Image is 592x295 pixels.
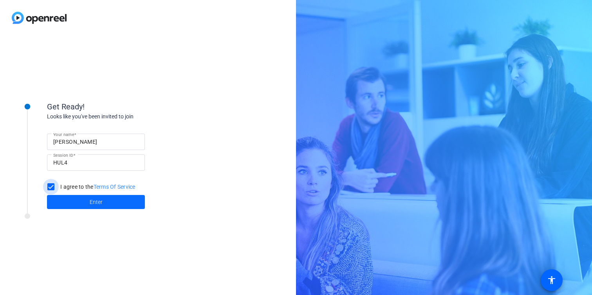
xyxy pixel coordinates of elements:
[47,195,145,209] button: Enter
[94,184,135,190] a: Terms Of Service
[47,101,204,113] div: Get Ready!
[53,153,73,157] mat-label: Session ID
[59,183,135,191] label: I agree to the
[53,132,74,137] mat-label: Your name
[47,113,204,121] div: Looks like you've been invited to join
[547,275,556,285] mat-icon: accessibility
[90,198,103,206] span: Enter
